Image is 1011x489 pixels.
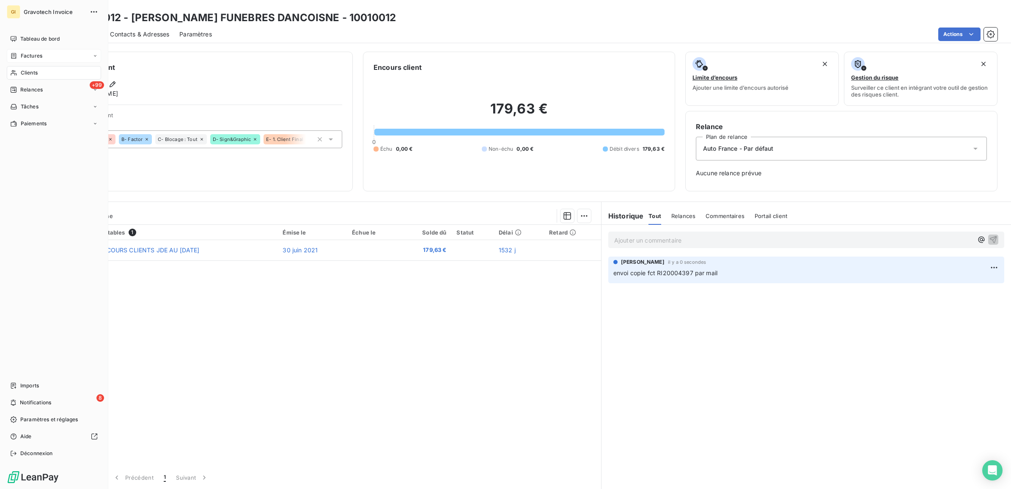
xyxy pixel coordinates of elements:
span: 179,63 € [643,145,665,153]
span: il y a 0 secondes [668,260,706,265]
span: 1 [129,229,136,236]
span: 179,63 € [404,246,446,254]
a: Aide [7,430,101,443]
span: Débit divers [610,145,639,153]
span: Auto France - Par défaut [703,144,774,153]
span: Contacts & Adresses [110,30,169,39]
h6: Encours client [374,62,422,72]
div: Open Intercom Messenger [982,460,1003,481]
span: E- 1. Client Final [266,137,303,142]
span: envoi copie fct RI20004397 par mail [613,269,717,276]
h3: 10010012 - [PERSON_NAME] FUNEBRES DANCOISNE - 10010012 [74,10,396,25]
span: Paiements [21,120,47,127]
span: 1 [164,473,166,482]
h6: Relance [696,122,987,132]
span: Gravotech Invoice [24,8,85,15]
span: Gestion du risque [851,74,898,81]
button: Précédent [107,469,159,486]
span: Ajouter une limite d’encours autorisé [692,84,788,91]
span: Limite d’encours [692,74,737,81]
span: 0 [372,138,376,145]
span: Non-échu [489,145,513,153]
div: Solde dû [404,229,446,236]
div: GI [7,5,20,19]
div: Délai [499,229,539,236]
div: Échue le [352,229,394,236]
div: Pièces comptables [72,229,272,236]
button: Suivant [171,469,214,486]
span: D- Sign&Graphic [213,137,251,142]
button: Gestion du risqueSurveiller ce client en intégrant votre outil de gestion des risques client. [844,52,997,106]
span: Relances [20,86,43,94]
span: Portail client [755,213,787,219]
span: Paramètres et réglages [20,416,78,423]
span: +99 [90,81,104,89]
span: Déconnexion [20,450,53,457]
span: 1532 j [499,246,516,254]
h6: Informations client [51,62,342,72]
span: C- Blocage : Tout [158,137,198,142]
span: Paramètres [179,30,212,39]
span: Aide [20,433,32,440]
span: 0,00 € [396,145,413,153]
button: Actions [938,28,981,41]
span: 8 [96,394,104,402]
span: Aucune relance prévue [696,169,987,177]
span: Factures [21,52,42,60]
span: B- Factor [121,137,143,142]
button: 1 [159,469,171,486]
span: Commentaires [706,213,745,219]
span: Tableau de bord [20,35,60,43]
h2: 179,63 € [374,100,665,126]
span: [PERSON_NAME] [621,258,665,266]
span: Échu [380,145,393,153]
span: Clients [21,69,38,77]
span: Tout [648,213,661,219]
span: Imports [20,382,39,390]
span: Propriétés Client [68,112,342,124]
span: Relances [671,213,695,219]
span: 30 juin 2021 [283,246,318,254]
input: Ajouter une valeur [306,135,313,143]
button: Limite d’encoursAjouter une limite d’encours autorisé [685,52,839,106]
div: Statut [456,229,488,236]
span: Tâches [21,103,38,111]
span: REPRISE ENCOURS CLIENTS JDE AU [DATE] [72,246,200,254]
span: Surveiller ce client en intégrant votre outil de gestion des risques client. [851,84,990,98]
div: Émise le [283,229,342,236]
span: Notifications [20,399,51,406]
div: Retard [549,229,596,236]
h6: Historique [602,211,644,221]
img: Logo LeanPay [7,470,59,484]
span: 0,00 € [516,145,533,153]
